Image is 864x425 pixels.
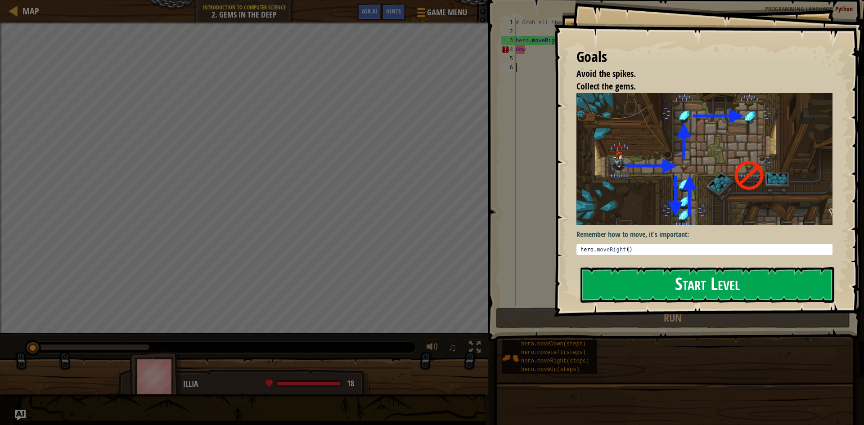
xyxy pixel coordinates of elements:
[357,4,382,20] button: Ask AI
[501,45,516,54] div: 4
[362,7,377,15] span: Ask AI
[423,339,441,358] button: Adjust volume
[576,80,636,92] span: Collect the gems.
[502,349,519,367] img: portrait.png
[576,67,636,80] span: Avoid the spikes.
[347,378,354,389] span: 18
[501,18,516,27] div: 1
[501,54,516,63] div: 5
[410,4,472,25] button: Game Menu
[466,339,484,358] button: Toggle fullscreen
[265,380,354,388] div: health: 18 / 18
[18,5,39,17] a: Map
[15,410,26,421] button: Ask AI
[427,7,467,18] span: Game Menu
[501,63,516,72] div: 6
[446,339,461,358] button: ♫
[521,367,580,373] span: hero.moveUp(steps)
[521,341,586,347] span: hero.moveDown(steps)
[183,378,361,390] div: Illia
[521,358,589,364] span: hero.moveRight(steps)
[22,5,39,17] span: Map
[501,36,516,45] div: 3
[496,308,850,328] button: Run
[130,351,182,401] img: thang_avatar_frame.png
[565,80,830,93] li: Collect the gems.
[576,229,839,240] p: Remember how to move, it's important:
[576,47,832,67] div: Goals
[386,7,401,15] span: Hints
[580,267,834,303] button: Start Level
[448,340,457,354] span: ♫
[501,27,516,36] div: 2
[521,349,586,356] span: hero.moveLeft(steps)
[565,67,830,81] li: Avoid the spikes.
[576,93,839,225] img: Gems in the deep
